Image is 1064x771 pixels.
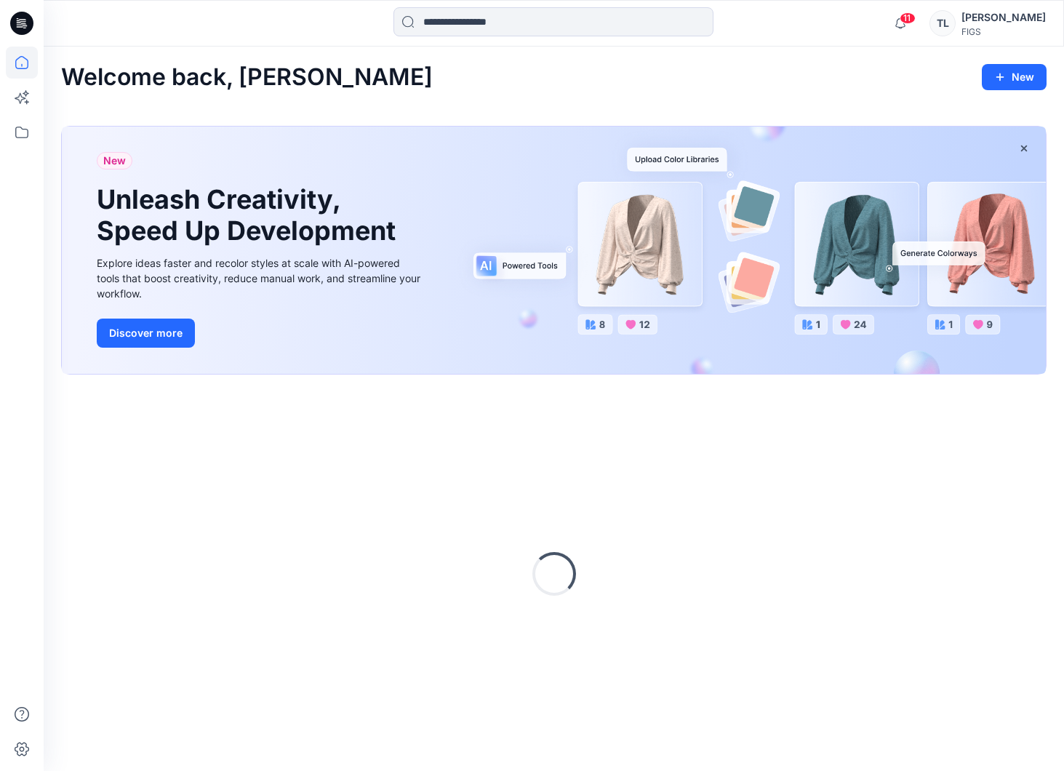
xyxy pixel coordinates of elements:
h1: Unleash Creativity, Speed Up Development [97,184,402,247]
div: FIGS [961,26,1046,37]
button: New [982,64,1047,90]
div: Explore ideas faster and recolor styles at scale with AI-powered tools that boost creativity, red... [97,255,424,301]
div: TL [929,10,956,36]
div: [PERSON_NAME] [961,9,1046,26]
h2: Welcome back, [PERSON_NAME] [61,64,433,91]
button: Discover more [97,319,195,348]
a: Discover more [97,319,424,348]
span: 11 [900,12,916,24]
span: New [103,152,126,169]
